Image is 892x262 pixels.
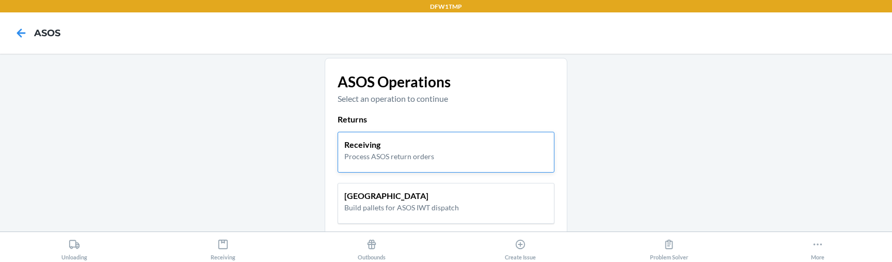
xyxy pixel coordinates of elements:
button: More [743,232,892,260]
button: Outbounds [297,232,446,260]
button: Create Issue [446,232,595,260]
p: Select an operation to continue [338,93,554,105]
button: Problem Solver [595,232,743,260]
div: Unloading [61,235,87,260]
p: ASOS Operations [338,71,554,93]
div: More [811,235,824,260]
p: Returns [338,113,554,126]
p: [GEOGRAPHIC_DATA] [344,190,459,202]
p: Receiving [344,138,434,151]
div: Receiving [211,235,235,260]
div: Outbounds [358,235,386,260]
p: Process ASOS return orders [344,151,434,162]
div: Problem Solver [650,235,688,260]
p: Build pallets for ASOS IWT dispatch [344,202,459,213]
button: Receiving [149,232,297,260]
div: Create Issue [505,235,536,260]
p: DFW1TMP [430,2,462,11]
h4: ASOS [34,26,60,40]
